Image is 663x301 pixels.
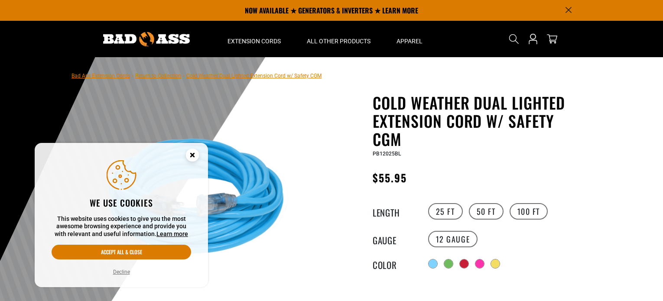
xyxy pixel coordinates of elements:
[214,21,294,57] summary: Extension Cords
[373,151,401,157] span: PB12025BL
[135,73,181,79] a: Return to Collection
[110,268,133,276] button: Decline
[373,206,416,217] legend: Length
[373,258,416,269] legend: Color
[132,73,133,79] span: ›
[52,245,191,259] button: Accept all & close
[103,32,190,46] img: Bad Ass Extension Cords
[71,70,322,81] nav: breadcrumbs
[183,73,185,79] span: ›
[307,37,370,45] span: All Other Products
[428,231,478,247] label: 12 Gauge
[373,233,416,245] legend: Gauge
[469,203,504,220] label: 50 FT
[510,203,548,220] label: 100 FT
[156,230,188,237] a: Learn more
[52,197,191,208] h2: We use cookies
[71,73,130,79] a: Bad Ass Extension Cords
[396,37,422,45] span: Apparel
[428,203,463,220] label: 25 FT
[35,143,208,288] aside: Cookie Consent
[294,21,383,57] summary: All Other Products
[186,73,322,79] span: Cold Weather Dual Lighted Extension Cord w/ Safety CGM
[227,37,281,45] span: Extension Cords
[507,32,521,46] summary: Search
[373,94,585,148] h1: Cold Weather Dual Lighted Extension Cord w/ Safety CGM
[52,215,191,238] p: This website uses cookies to give you the most awesome browsing experience and provide you with r...
[373,170,407,185] span: $55.95
[383,21,435,57] summary: Apparel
